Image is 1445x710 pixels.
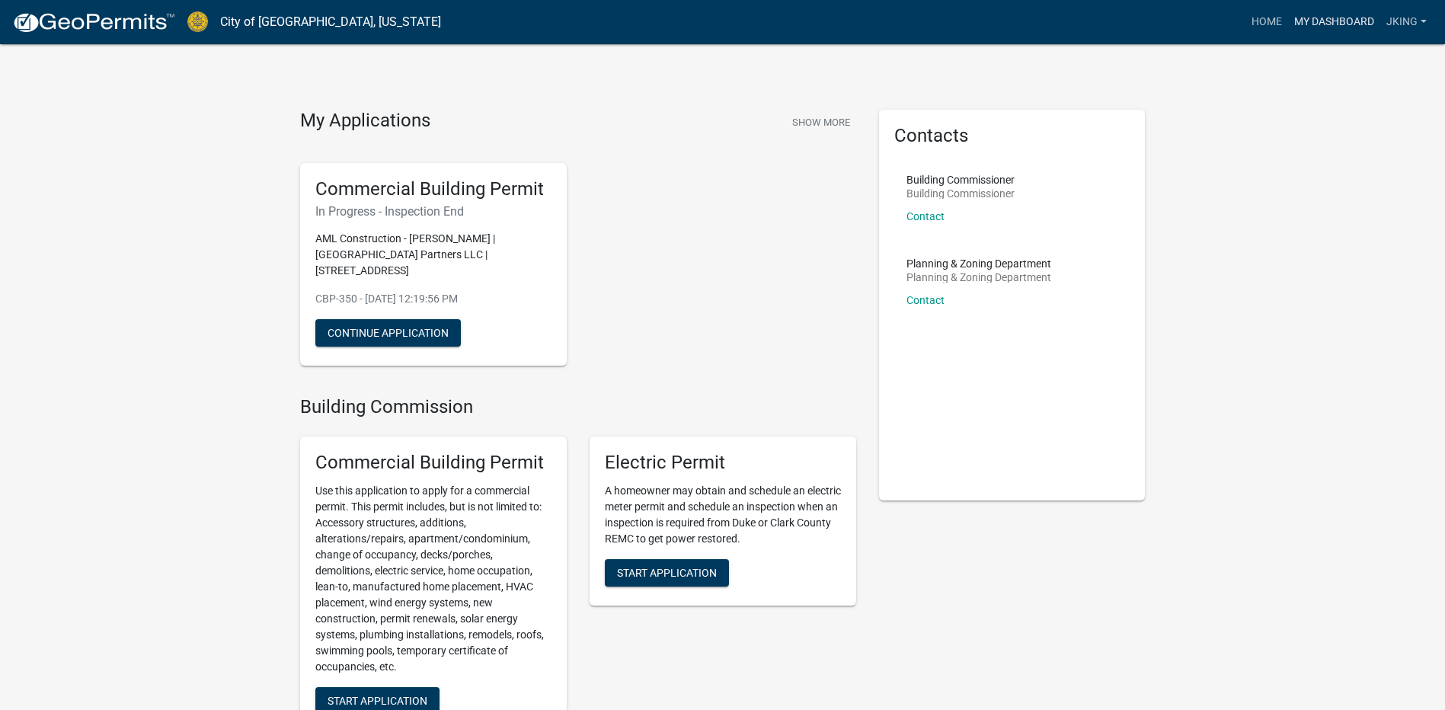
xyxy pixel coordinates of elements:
[1288,8,1380,37] a: My Dashboard
[1380,8,1433,37] a: jking
[315,291,551,307] p: CBP-350 - [DATE] 12:19:56 PM
[300,110,430,133] h4: My Applications
[605,452,841,474] h5: Electric Permit
[617,567,717,579] span: Start Application
[906,174,1015,185] p: Building Commissioner
[315,204,551,219] h6: In Progress - Inspection End
[906,210,945,222] a: Contact
[220,9,441,35] a: City of [GEOGRAPHIC_DATA], [US_STATE]
[1245,8,1288,37] a: Home
[315,319,461,347] button: Continue Application
[906,294,945,306] a: Contact
[315,231,551,279] p: AML Construction - [PERSON_NAME] | [GEOGRAPHIC_DATA] Partners LLC | [STREET_ADDRESS]
[605,559,729,587] button: Start Application
[894,125,1130,147] h5: Contacts
[315,178,551,200] h5: Commercial Building Permit
[328,695,427,707] span: Start Application
[187,11,208,32] img: City of Jeffersonville, Indiana
[906,258,1051,269] p: Planning & Zoning Department
[300,396,856,418] h4: Building Commission
[315,452,551,474] h5: Commercial Building Permit
[315,483,551,675] p: Use this application to apply for a commercial permit. This permit includes, but is not limited t...
[906,272,1051,283] p: Planning & Zoning Department
[906,188,1015,199] p: Building Commissioner
[605,483,841,547] p: A homeowner may obtain and schedule an electric meter permit and schedule an inspection when an i...
[786,110,856,135] button: Show More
